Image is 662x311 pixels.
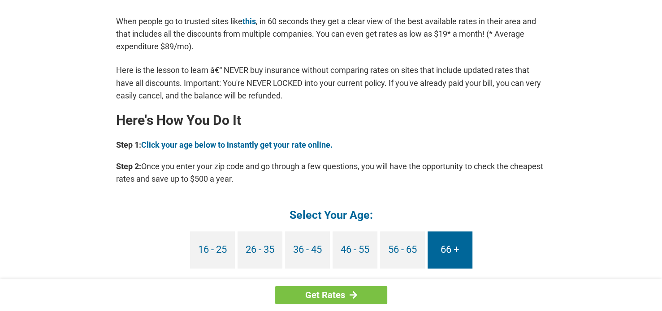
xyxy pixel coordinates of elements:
[141,140,333,149] a: Click your age below to instantly get your rate online.
[116,113,546,128] h2: Here's How You Do It
[275,286,387,304] a: Get Rates
[116,160,546,185] p: Once you enter your zip code and go through a few questions, you will have the opportunity to che...
[242,17,256,26] a: this
[380,231,425,268] a: 56 - 65
[116,64,546,102] p: Here is the lesson to learn â€“ NEVER buy insurance without comparing rates on sites that include...
[238,231,282,268] a: 26 - 35
[190,231,235,268] a: 16 - 25
[116,208,546,222] h4: Select Your Age:
[116,15,546,53] p: When people go to trusted sites like , in 60 seconds they get a clear view of the best available ...
[116,140,141,149] b: Step 1:
[285,231,330,268] a: 36 - 45
[116,162,141,171] b: Step 2:
[333,231,377,268] a: 46 - 55
[428,231,472,268] a: 66 +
